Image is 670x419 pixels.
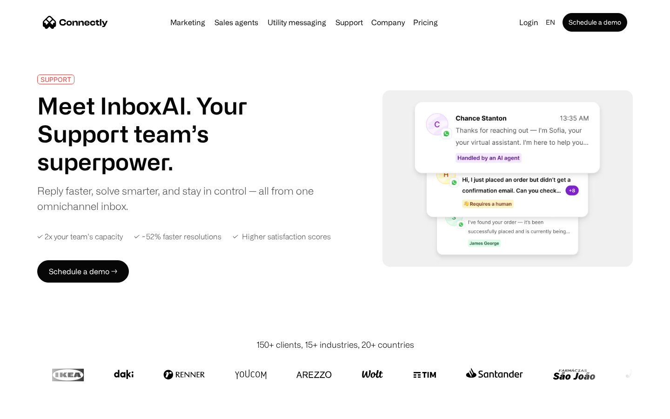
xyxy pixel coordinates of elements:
[409,19,442,26] a: Pricing
[563,13,627,32] a: Schedule a demo
[37,92,320,176] h1: Meet InboxAI. Your Support team’s superpower.
[37,183,320,214] div: Reply faster, solve smarter, and stay in control — all from one omnichannel inbox.
[37,260,129,283] a: Schedule a demo →
[256,338,414,351] div: 150+ clients, 15+ industries, 20+ countries
[332,19,367,26] a: Support
[19,403,56,416] ul: Language list
[134,232,221,241] div: ✓ ~52% faster resolutions
[40,76,71,83] div: SUPPORT
[211,19,262,26] a: Sales agents
[371,16,405,29] div: Company
[516,16,542,29] a: Login
[9,402,56,416] aside: Language selected: English
[167,19,209,26] a: Marketing
[546,16,555,29] div: en
[264,19,330,26] a: Utility messaging
[233,232,331,241] div: ✓ Higher satisfaction scores
[37,232,123,241] div: ✓ 2x your team’s capacity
